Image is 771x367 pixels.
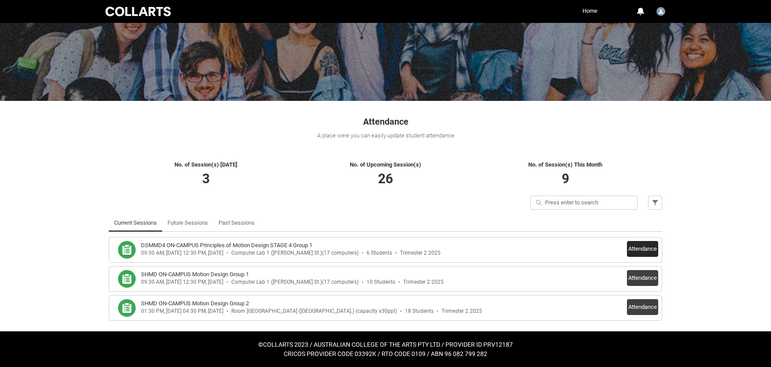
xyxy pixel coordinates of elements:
li: Past Sessions [213,214,260,232]
div: Trimester 2 2025 [441,308,482,315]
div: 10 Students [367,279,395,285]
span: No. of Session(s) [DATE] [174,161,237,168]
button: Attendance [627,241,658,257]
img: Juliet.Rowe [656,7,665,16]
div: 09:30 AM, [DATE] 12:30 PM, [DATE] [141,250,223,256]
div: Trimester 2 2025 [403,279,444,285]
a: Home [580,4,600,18]
div: Computer Lab 1 ([PERSON_NAME] St.)(17 computers) [231,250,359,256]
h3: DSMMD4 ON-CAMPUS Principles of Motion Design STAGE 4 Group 1 [141,241,312,250]
div: 18 Students [405,308,434,315]
span: 3 [202,171,210,186]
a: Past Sessions [219,214,255,232]
a: Future Sessions [167,214,208,232]
div: 09:30 AM, [DATE] 12:30 PM, [DATE] [141,279,223,285]
span: No. of Upcoming Session(s) [350,161,421,168]
h3: SHMD ON-CAMPUS Motion Design Group 1 [141,270,249,279]
div: Trimester 2 2025 [400,250,441,256]
button: Attendance [627,299,658,315]
span: No. of Session(s) This Month [528,161,602,168]
div: 6 Students [367,250,392,256]
div: Room [GEOGRAPHIC_DATA] ([GEOGRAPHIC_DATA].) (capacity x30ppl) [231,308,397,315]
h3: SHMD ON-CAMPUS Motion Design Group 2 [141,299,249,308]
button: User Profile Juliet.Rowe [654,4,667,18]
span: 9 [562,171,569,186]
button: Attendance [627,270,658,286]
li: Future Sessions [162,214,213,232]
span: Attendance [363,116,408,127]
div: A place were you can easily update student attendance [109,131,662,140]
div: 01:30 PM, [DATE] 04:30 PM, [DATE] [141,308,223,315]
span: 26 [378,171,393,186]
div: Computer Lab 1 ([PERSON_NAME] St.)(17 computers) [231,279,359,285]
input: Press enter to search [530,196,638,210]
a: Current Sessions [114,214,157,232]
button: Filter [648,196,662,210]
li: Current Sessions [109,214,162,232]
